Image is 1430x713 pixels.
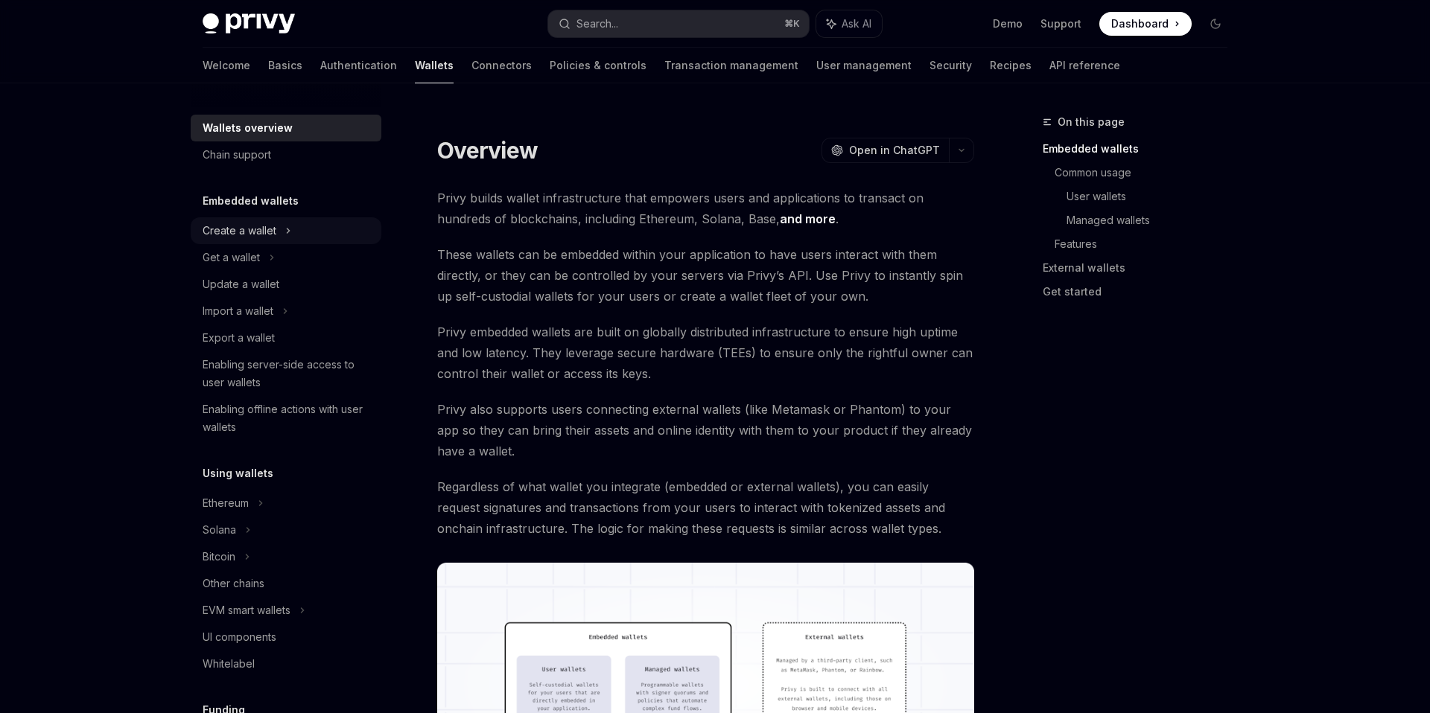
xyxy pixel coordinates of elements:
[203,192,299,210] h5: Embedded wallets
[191,324,381,351] a: Export a wallet
[437,137,538,164] h1: Overview
[664,48,798,83] a: Transaction management
[203,548,235,566] div: Bitcoin
[437,399,974,461] span: Privy also supports users connecting external wallets (like Metamask or Phantom) to your app so t...
[929,48,972,83] a: Security
[191,570,381,597] a: Other chains
[1067,208,1239,232] a: Managed wallets
[1204,12,1227,36] button: Toggle dark mode
[1111,16,1169,31] span: Dashboard
[268,48,302,83] a: Basics
[849,143,940,158] span: Open in ChatGPT
[576,15,618,33] div: Search...
[191,115,381,141] a: Wallets overview
[203,249,260,266] div: Get a wallet
[1043,137,1239,161] a: Embedded wallets
[203,575,264,592] div: Other chains
[471,48,532,83] a: Connectors
[191,271,381,298] a: Update a wallet
[203,464,273,482] h5: Using wallets
[1043,280,1239,304] a: Get started
[191,650,381,677] a: Whitelabel
[203,275,279,293] div: Update a wallet
[203,628,276,646] div: UI components
[822,138,949,163] button: Open in ChatGPT
[191,351,381,396] a: Enabling server-side access to user wallets
[1043,256,1239,280] a: External wallets
[437,244,974,307] span: These wallets can be embedded within your application to have users interact with them directly, ...
[203,521,236,539] div: Solana
[1040,16,1081,31] a: Support
[191,624,381,650] a: UI components
[203,146,271,164] div: Chain support
[816,48,912,83] a: User management
[550,48,646,83] a: Policies & controls
[191,141,381,168] a: Chain support
[993,16,1023,31] a: Demo
[1049,48,1120,83] a: API reference
[842,16,871,31] span: Ask AI
[1055,161,1239,185] a: Common usage
[1099,12,1192,36] a: Dashboard
[437,476,974,539] span: Regardless of what wallet you integrate (embedded or external wallets), you can easily request si...
[203,329,275,347] div: Export a wallet
[784,18,800,30] span: ⌘ K
[548,10,809,37] button: Search...⌘K
[437,188,974,229] span: Privy builds wallet infrastructure that empowers users and applications to transact on hundreds o...
[203,400,372,436] div: Enabling offline actions with user wallets
[203,655,255,673] div: Whitelabel
[1055,232,1239,256] a: Features
[203,222,276,240] div: Create a wallet
[437,322,974,384] span: Privy embedded wallets are built on globally distributed infrastructure to ensure high uptime and...
[203,13,295,34] img: dark logo
[415,48,454,83] a: Wallets
[1058,113,1125,131] span: On this page
[203,356,372,391] div: Enabling server-side access to user wallets
[203,302,273,320] div: Import a wallet
[990,48,1032,83] a: Recipes
[203,119,293,137] div: Wallets overview
[203,601,290,619] div: EVM smart wallets
[1067,185,1239,208] a: User wallets
[780,211,836,227] a: and more
[191,396,381,441] a: Enabling offline actions with user wallets
[816,10,882,37] button: Ask AI
[320,48,397,83] a: Authentication
[203,494,249,512] div: Ethereum
[203,48,250,83] a: Welcome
